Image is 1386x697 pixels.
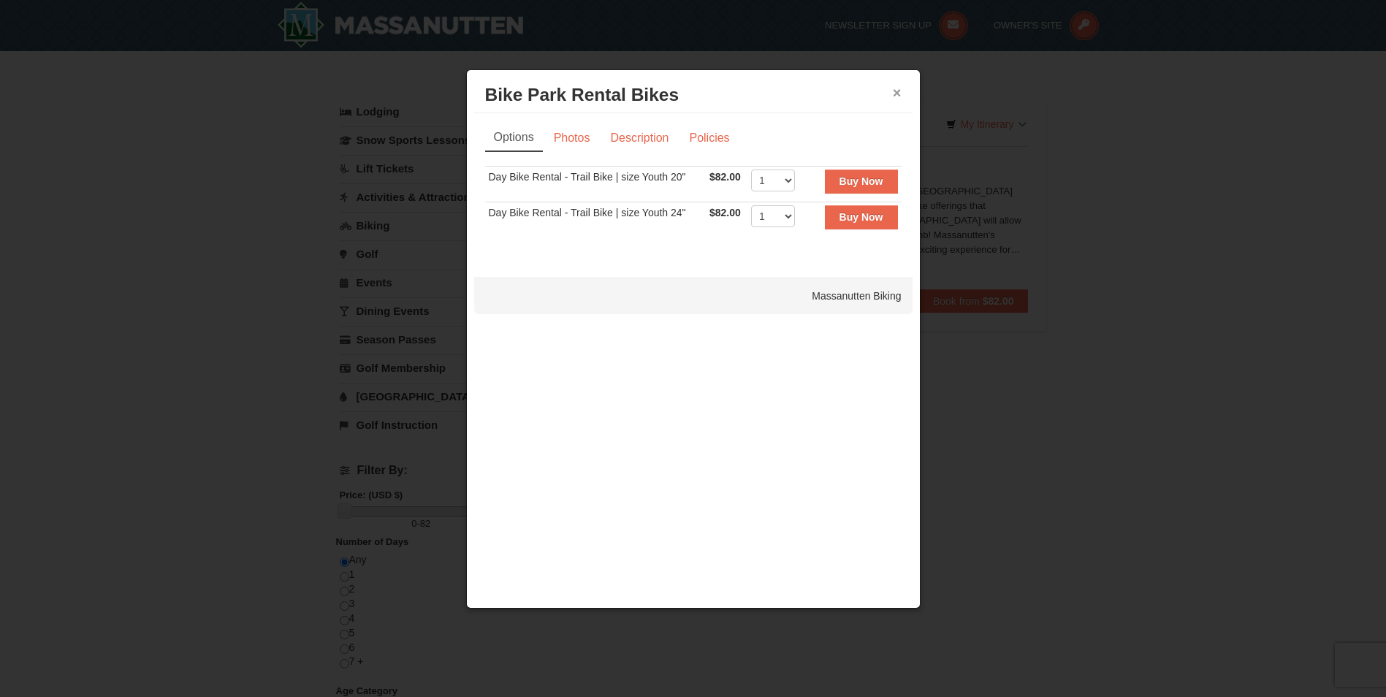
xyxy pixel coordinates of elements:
a: Description [601,124,678,152]
span: $82.00 [709,207,741,218]
h3: Bike Park Rental Bikes [485,84,902,106]
button: Buy Now [825,170,898,193]
a: Options [485,124,543,152]
a: Policies [679,124,739,152]
a: Photos [544,124,600,152]
strong: Buy Now [839,175,883,187]
strong: Buy Now [839,211,883,223]
td: Day Bike Rental - Trail Bike | size Youth 20" [485,167,706,202]
td: Day Bike Rental - Trail Bike | size Youth 24" [485,202,706,238]
button: Buy Now [825,205,898,229]
button: × [893,85,902,100]
span: $82.00 [709,171,741,183]
div: Massanutten Biking [474,278,913,314]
